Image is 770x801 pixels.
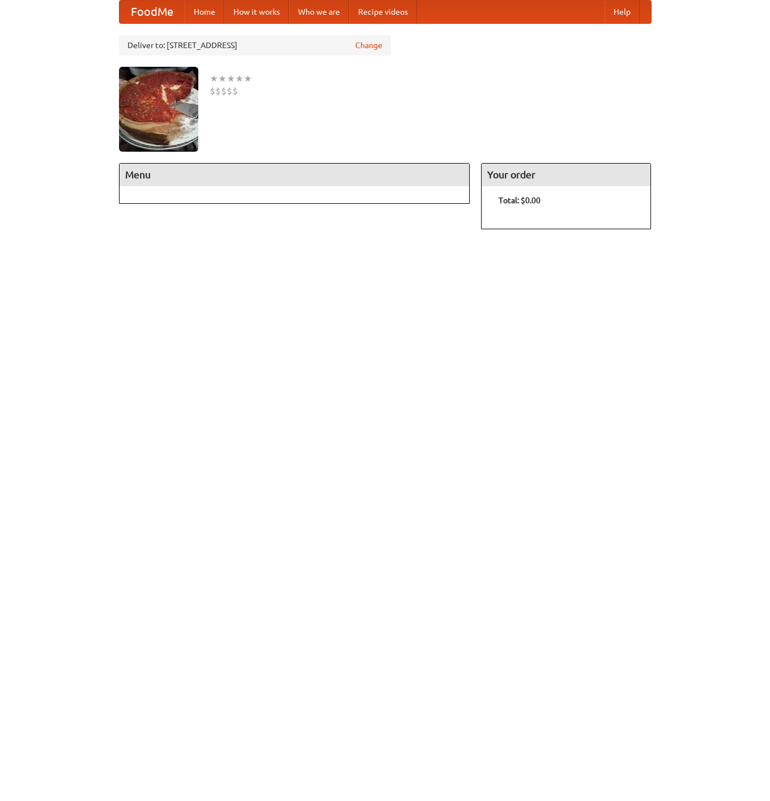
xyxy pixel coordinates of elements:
b: Total: $0.00 [499,196,541,205]
div: Deliver to: [STREET_ADDRESS] [119,35,391,55]
a: Recipe videos [349,1,417,23]
li: $ [221,85,227,97]
li: $ [210,85,215,97]
li: $ [232,85,238,97]
a: FoodMe [120,1,185,23]
img: angular.jpg [119,67,198,152]
a: Help [605,1,640,23]
li: ★ [218,72,227,85]
a: Change [355,40,382,51]
li: $ [227,85,232,97]
li: $ [215,85,221,97]
li: ★ [210,72,218,85]
h4: Your order [482,164,650,186]
a: Who we are [289,1,349,23]
a: How it works [224,1,289,23]
h4: Menu [120,164,470,186]
li: ★ [227,72,235,85]
li: ★ [244,72,252,85]
a: Home [185,1,224,23]
li: ★ [235,72,244,85]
